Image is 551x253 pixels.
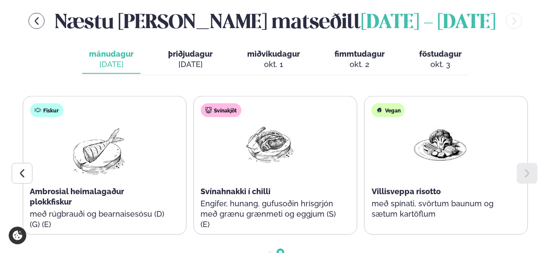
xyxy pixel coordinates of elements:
div: okt. 1 [247,59,300,70]
span: mánudagur [89,49,134,58]
span: fimmtudagur [334,49,385,58]
span: föstudagur [419,49,462,58]
button: miðvikudagur okt. 1 [240,45,307,74]
img: Vegan.png [413,124,468,164]
p: með spínati, svörtum baunum og sætum kartöflum [372,199,509,219]
button: menu-btn-right [506,13,522,29]
span: Ambrosial heimalagaður plokkfiskur [30,187,124,206]
div: okt. 3 [419,59,462,70]
img: Vegan.svg [376,107,383,114]
span: Svínahnakki í chilli [201,187,271,196]
button: mánudagur [DATE] [82,45,140,74]
img: fish.png [71,124,126,179]
p: með rúgbrauði og bearnaisesósu (D) (G) (E) [30,209,167,230]
button: föstudagur okt. 3 [412,45,468,74]
button: fimmtudagur okt. 2 [328,45,392,74]
span: Villisveppa risotto [372,187,441,196]
span: [DATE] - [DATE] [361,13,496,32]
img: pork.svg [205,107,212,114]
a: Cookie settings [9,227,26,244]
div: Vegan [372,103,405,117]
div: [DATE] [168,59,213,70]
h2: Næstu [PERSON_NAME] matseðill [55,7,496,35]
button: menu-btn-left [29,13,45,29]
div: [DATE] [89,59,134,70]
span: miðvikudagur [247,49,300,58]
div: Fiskur [30,103,63,117]
button: þriðjudagur [DATE] [161,45,220,74]
div: okt. 2 [334,59,385,70]
p: Engifer, hunang, gufusoðin hrísgrjón með grænu grænmeti og eggjum (S) (E) [201,199,338,230]
img: fish.svg [34,107,41,114]
div: Svínakjöt [201,103,241,117]
img: Pork-Meat.png [242,124,297,164]
span: þriðjudagur [168,49,213,58]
